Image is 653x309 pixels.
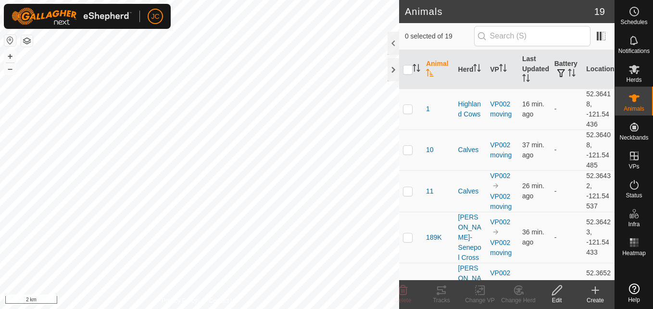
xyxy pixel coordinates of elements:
td: - [551,89,583,129]
a: VP002 [490,218,510,226]
th: Herd [454,50,487,89]
div: Tracks [422,296,461,305]
a: Privacy Policy [162,296,198,305]
th: Last Updated [518,50,551,89]
span: 189K [426,232,442,243]
div: Change VP [461,296,499,305]
span: Schedules [620,19,647,25]
span: 11 [426,186,434,196]
button: Reset Map [4,35,16,46]
td: - [551,170,583,212]
span: Infra [628,221,640,227]
span: 0 selected of 19 [405,31,474,41]
img: Gallagher Logo [12,8,132,25]
img: to [492,182,500,190]
span: VPs [628,164,639,169]
td: 52.36408, -121.54485 [582,129,615,170]
span: 10 [426,145,434,155]
p-sorticon: Activate to sort [522,76,530,83]
div: Create [576,296,615,305]
td: - [551,212,583,263]
p-sorticon: Activate to sort [473,65,481,73]
div: [PERSON_NAME]-Senepol Cross [458,212,483,263]
a: VP002 moving [490,100,512,118]
th: Location [582,50,615,89]
span: Notifications [618,48,650,54]
p-sorticon: Activate to sort [413,65,420,73]
img: to [492,279,500,287]
div: Highland Cows [458,99,483,119]
td: - [551,129,583,170]
span: Delete [395,297,412,304]
span: Heatmap [622,250,646,256]
p-sorticon: Activate to sort [499,65,507,73]
a: VP002 moving [490,193,512,210]
p-sorticon: Activate to sort [426,70,434,78]
a: VP002 [490,269,510,277]
div: Calves [458,186,483,196]
input: Search (S) [474,26,590,46]
th: Animal [422,50,454,89]
span: 1 [426,104,430,114]
a: Help [615,280,653,307]
span: Herds [626,77,641,83]
span: Aug 20, 2025, 1:48 PM [522,182,544,200]
span: 19 [594,4,605,19]
th: VP [486,50,518,89]
a: VP002 moving [490,239,512,257]
a: VP002 moving [490,141,512,159]
img: to [492,228,500,236]
span: Aug 20, 2025, 1:39 PM [522,228,544,246]
span: Aug 20, 2025, 1:38 PM [522,141,544,159]
td: 52.36418, -121.54436 [582,89,615,129]
button: Map Layers [21,35,33,47]
span: Neckbands [619,135,648,141]
button: – [4,63,16,75]
span: Help [628,297,640,303]
a: Contact Us [209,296,238,305]
td: 52.36423, -121.54433 [582,212,615,263]
span: JC [151,12,159,22]
span: Aug 20, 2025, 2:08 PM [522,279,540,297]
span: Aug 20, 2025, 1:59 PM [522,100,544,118]
button: + [4,51,16,62]
div: Change Herd [499,296,538,305]
div: Edit [538,296,576,305]
span: Status [626,193,642,198]
h2: Animals [405,6,594,17]
th: Battery [551,50,583,89]
p-sorticon: Activate to sort [568,70,576,78]
td: 52.36432, -121.54537 [582,170,615,212]
div: Calves [458,145,483,155]
span: Animals [624,106,644,112]
a: VP002 [490,172,510,180]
